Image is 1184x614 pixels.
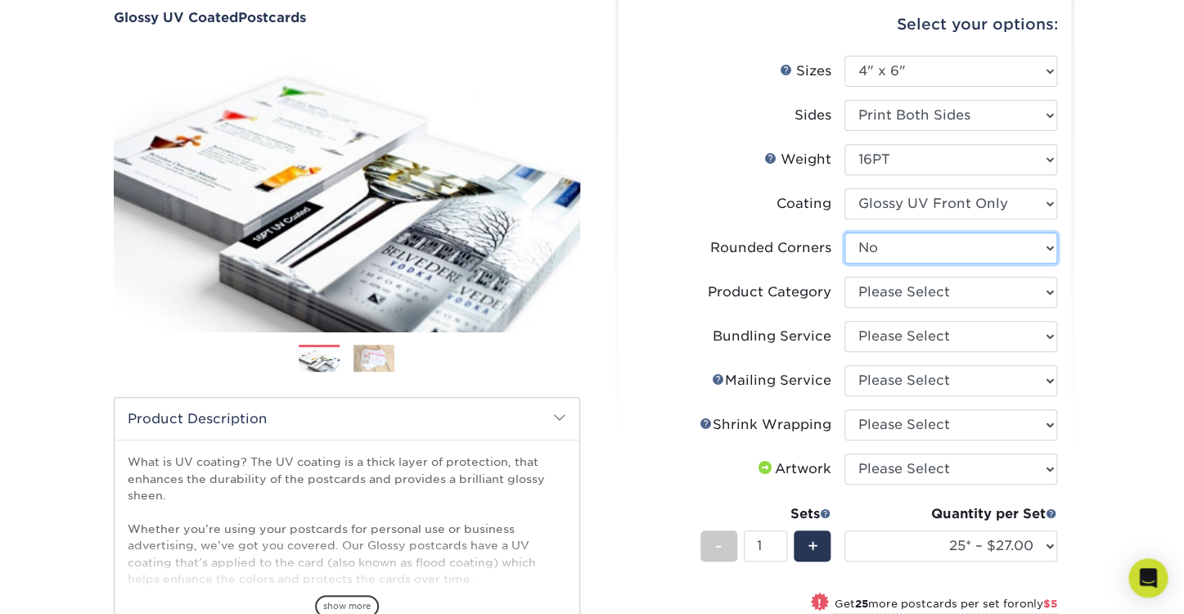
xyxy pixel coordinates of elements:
span: + [807,534,817,558]
a: Glossy UV CoatedPostcards [114,10,580,25]
div: Coating [777,194,831,214]
div: Shrink Wrapping [700,415,831,435]
span: - [715,534,723,558]
h2: Product Description [115,398,579,440]
div: Sizes [780,61,831,81]
h1: Postcards [114,10,580,25]
img: Glossy UV Coated 01 [114,27,580,350]
div: Product Category [708,282,831,302]
div: Quantity per Set [844,504,1057,524]
div: Mailing Service [712,371,831,391]
div: Sets [700,504,831,524]
span: $5 [1043,598,1057,610]
img: Postcards 01 [299,345,340,374]
div: Sides [795,106,831,125]
span: Glossy UV Coated [114,10,238,25]
div: Open Intercom Messenger [1128,558,1168,598]
img: Postcards 02 [353,344,394,372]
strong: 25 [855,598,868,610]
span: only [1020,598,1057,610]
small: Get more postcards per set for [835,598,1057,614]
span: ! [817,594,822,612]
div: Weight [764,150,831,169]
div: Artwork [755,459,831,479]
div: Bundling Service [713,327,831,346]
div: Rounded Corners [710,238,831,258]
